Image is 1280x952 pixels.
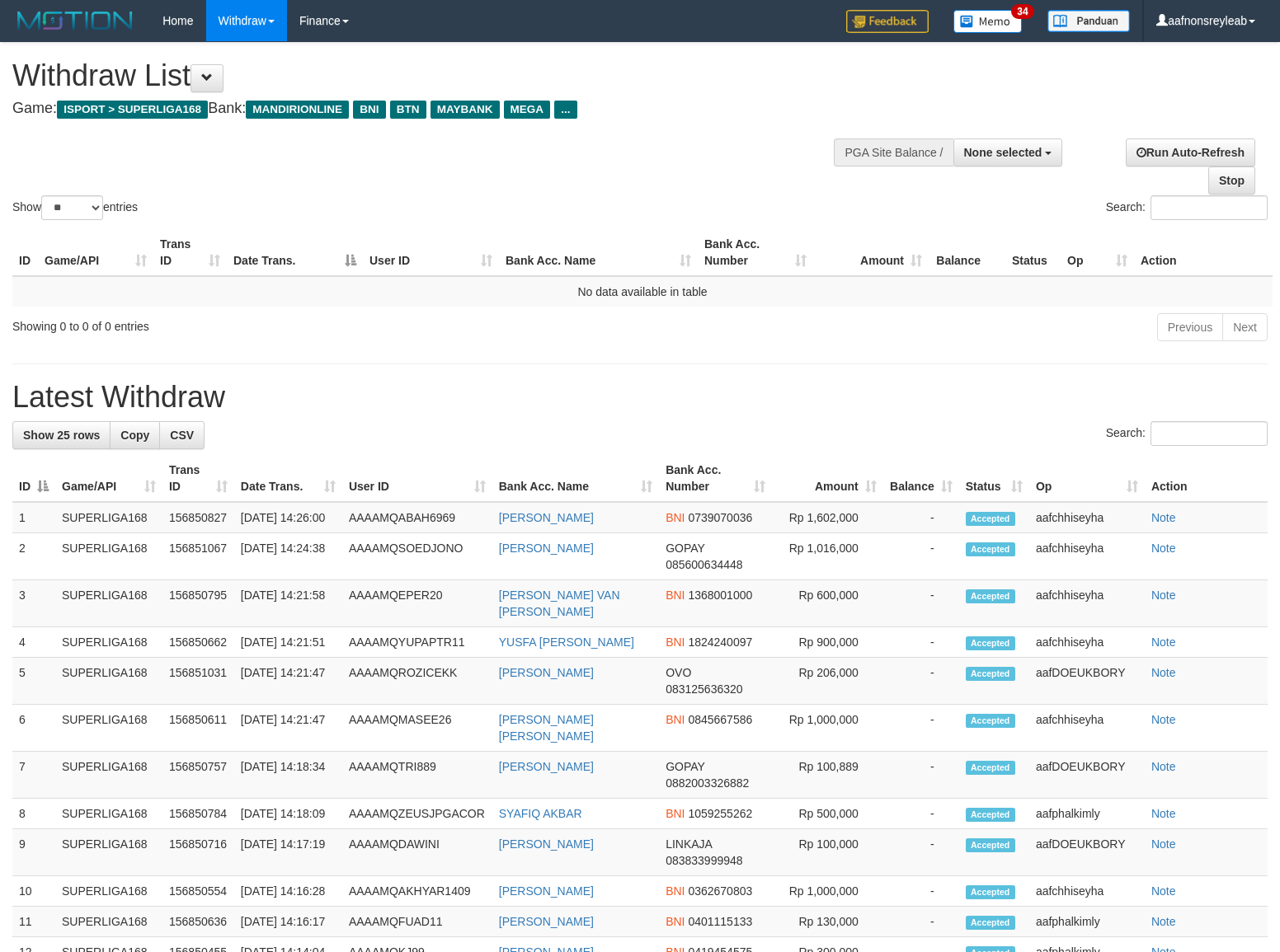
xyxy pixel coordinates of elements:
img: Feedback.jpg [846,10,929,33]
td: aafchhiseyha [1029,533,1145,580]
td: Rp 1,602,000 [772,502,882,533]
td: aafchhiseyha [1029,705,1145,752]
span: BNI [666,589,685,602]
td: 156850795 [162,580,234,627]
a: [PERSON_NAME] [499,511,594,524]
td: - [883,658,959,705]
a: Note [1151,713,1176,726]
td: 11 [12,907,55,937]
td: [DATE] 14:17:19 [234,829,342,876]
th: Balance: activate to sort column ascending [883,455,959,502]
img: panduan.png [1047,10,1130,32]
td: Rp 100,889 [772,752,882,799]
td: 9 [12,829,55,876]
td: AAAAMQEPER20 [342,580,492,627]
span: Copy 083125636320 to clipboard [666,682,742,696]
span: BNI [666,511,685,524]
a: [PERSON_NAME] [499,666,594,679]
th: Action [1145,455,1268,502]
span: ... [554,101,576,119]
td: AAAAMQABAH6969 [342,502,492,533]
th: ID [12,229,38,276]
a: Copy [110,421,160,449]
td: - [883,752,959,799]
a: [PERSON_NAME] [PERSON_NAME] [499,713,594,743]
span: Accepted [966,808,1015,822]
span: Copy 0401115133 to clipboard [688,915,752,928]
th: Op: activate to sort column ascending [1061,229,1134,276]
td: 1 [12,502,55,533]
th: User ID: activate to sort column ascending [363,229,499,276]
a: [PERSON_NAME] [499,915,594,928]
a: Note [1151,884,1176,898]
a: Note [1151,589,1176,602]
th: Status: activate to sort column ascending [959,455,1029,502]
a: Next [1222,313,1268,341]
input: Search: [1151,421,1268,446]
span: 34 [1011,4,1033,19]
h1: Withdraw List [12,59,837,92]
span: GOPAY [666,760,704,773]
span: Accepted [966,636,1015,650]
td: SUPERLIGA168 [55,627,162,658]
td: SUPERLIGA168 [55,502,162,533]
td: 156850716 [162,829,234,876]
th: Bank Acc. Number: activate to sort column ascending [698,229,813,276]
td: aafDOEUKBORY [1029,752,1145,799]
td: 156850784 [162,799,234,829]
th: Trans ID: activate to sort column ascending [162,455,234,502]
td: 156850611 [162,705,234,752]
td: Rp 1,000,000 [772,876,882,907]
td: Rp 1,000,000 [772,705,882,752]
td: 2 [12,533,55,580]
td: [DATE] 14:16:28 [234,876,342,907]
a: [PERSON_NAME] [499,837,594,851]
span: None selected [964,146,1042,159]
span: Accepted [966,667,1015,681]
span: MEGA [504,101,551,119]
td: 156850554 [162,876,234,907]
td: [DATE] 14:21:47 [234,658,342,705]
span: Accepted [966,885,1015,899]
a: [PERSON_NAME] [499,760,594,773]
td: AAAAMQZEUSJPGACOR [342,799,492,829]
td: [DATE] 14:16:17 [234,907,342,937]
span: BNI [666,884,685,898]
td: [DATE] 14:21:51 [234,627,342,658]
td: 156850636 [162,907,234,937]
td: Rp 500,000 [772,799,882,829]
td: aafchhiseyha [1029,502,1145,533]
th: Game/API: activate to sort column ascending [55,455,162,502]
td: aafDOEUKBORY [1029,829,1145,876]
td: [DATE] 14:21:58 [234,580,342,627]
a: Run Auto-Refresh [1126,138,1255,166]
td: SUPERLIGA168 [55,907,162,937]
a: Note [1151,511,1176,524]
span: Copy 0845667586 to clipboard [688,713,752,726]
a: Note [1151,666,1176,679]
a: Previous [1157,313,1223,341]
td: 156850662 [162,627,234,658]
img: MOTION_logo.png [12,8,138,33]
td: SUPERLIGA168 [55,829,162,876]
td: [DATE] 14:18:09 [234,799,342,829]
span: Copy 0362670803 to clipboard [688,884,752,898]
td: aafphalkimly [1029,799,1145,829]
td: 8 [12,799,55,829]
td: Rp 900,000 [772,627,882,658]
button: None selected [953,138,1063,166]
td: - [883,533,959,580]
h1: Latest Withdraw [12,381,1268,414]
span: Copy 1059255262 to clipboard [688,807,752,820]
th: Bank Acc. Name: activate to sort column ascending [499,229,698,276]
td: 156851067 [162,533,234,580]
span: Copy [120,429,149,442]
th: Date Trans.: activate to sort column ascending [234,455,342,502]
td: 156850757 [162,752,234,799]
td: 156851031 [162,658,234,705]
th: Trans ID: activate to sort column ascending [153,229,227,276]
td: aafDOEUKBORY [1029,658,1145,705]
th: Op: activate to sort column ascending [1029,455,1145,502]
span: Copy 1824240097 to clipboard [688,635,752,649]
h4: Game: Bank: [12,101,837,117]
